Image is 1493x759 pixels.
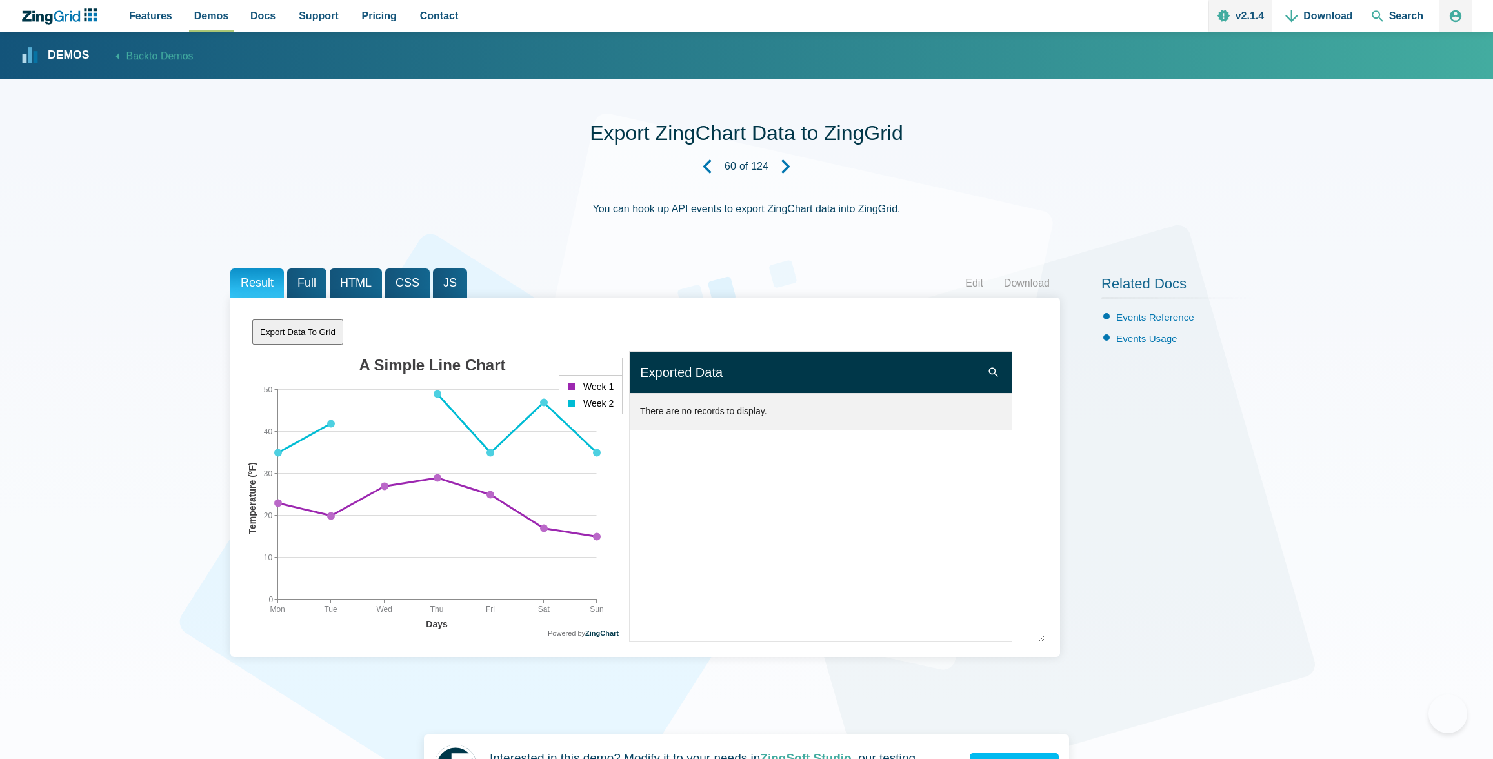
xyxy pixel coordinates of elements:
a: Demos [22,48,90,64]
div: You can hook up API events to export ZingChart data into ZingGrid. [488,187,1005,248]
iframe: Toggle Customer Support [1428,694,1467,733]
a: Events Reference [1116,312,1194,323]
a: Edit [955,274,994,293]
a: Events Usage [1116,333,1177,344]
span: Pricing [362,7,397,25]
span: Full [287,268,326,298]
span: Contact [420,7,459,25]
a: Download [994,274,1060,293]
span: of [739,161,748,172]
div: Exported Data [640,361,986,383]
button: Export Data To Grid [252,319,343,345]
a: ZingChart Logo. Click to return to the homepage [21,8,104,25]
span: Support [299,7,338,25]
a: Backto Demos [103,46,194,65]
h2: Related Docs [1101,275,1263,299]
span: ZingChart [585,629,619,637]
strong: 60 [725,161,736,172]
span: There are no records to display. [640,406,767,416]
a: Powered byZingChart [548,627,629,640]
h1: Export ZingChart Data to ZingGrid [590,120,903,149]
span: to Demos [149,51,193,62]
span: Back [126,48,194,65]
span: HTML [330,268,382,298]
a: Next Demo [768,149,803,184]
zg-button: search [986,352,1001,393]
a: Previous Demo [690,149,725,184]
span: Result [230,268,284,298]
strong: 124 [751,161,768,172]
span: CSS [385,268,430,298]
span: Docs [250,7,276,25]
strong: Demos [48,50,90,61]
span: Demos [194,7,228,25]
span: Features [129,7,172,25]
span: JS [433,268,467,298]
